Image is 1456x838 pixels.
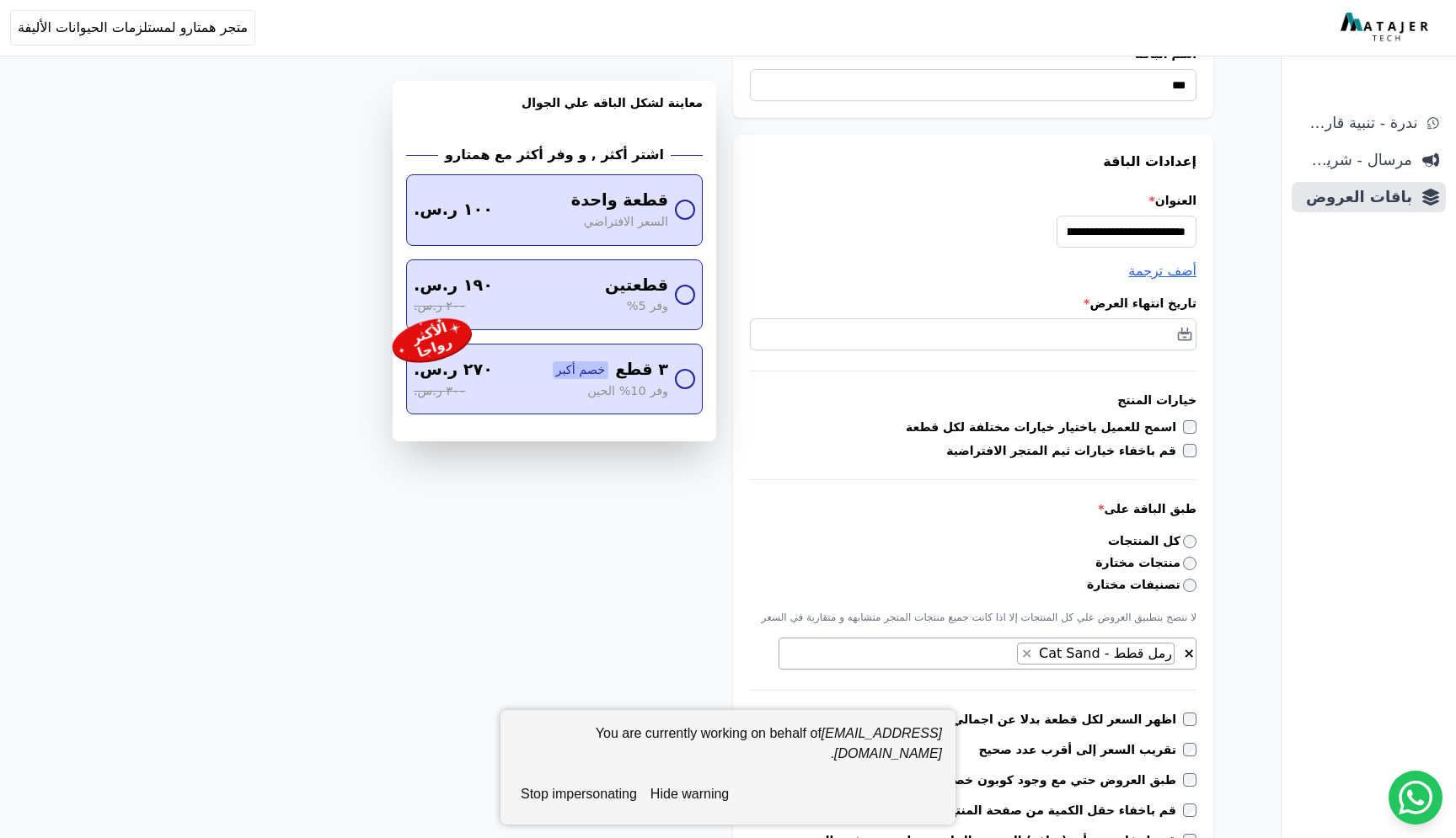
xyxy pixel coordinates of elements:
[913,711,1183,728] label: اظهر السعر لكل قطعة بدلا عن اجمالي السعر
[407,319,458,362] div: الأكثر رواجا
[1035,645,1174,661] span: رمل قطط - Cat Sand
[946,442,1183,459] label: قم باخفاء خيارات ثيم المتجر الافتراضية
[445,145,664,165] h2: اشتر أكثر , و وفر أكثر مع همتارو
[414,382,465,401] span: ٣٠٠ ر.س.
[1298,111,1417,135] span: ندرة - تنبية قارب علي النفاذ
[750,192,1196,209] label: العنوان
[948,802,1183,819] label: قم باخفاء حقل الكمية من صفحة المنتج
[750,500,1196,517] label: طبق الباقة على
[615,358,668,382] span: ٣ قطع
[571,189,668,213] span: قطعة واحدة
[1095,554,1196,572] label: منتجات مختارة
[1021,645,1032,661] span: ×
[1183,579,1196,592] input: تصنيفات مختارة
[750,392,1196,408] h3: خيارات المنتج
[1184,645,1195,661] span: ×
[1018,643,1036,664] button: Remove item
[1298,148,1412,172] span: مرسال - شريط دعاية
[627,297,668,316] span: وفر 5%
[1183,557,1196,570] input: منتجات مختارة
[1183,535,1196,548] input: كل المنتجات
[822,726,942,761] em: [EMAIL_ADDRESS][DOMAIN_NAME]
[514,723,942,777] div: You are currently working on behalf of .
[514,777,644,811] button: stop impersonating
[1298,185,1412,209] span: باقات العروض
[1341,13,1432,43] img: MatajerTech Logo
[1003,644,1013,665] textarea: Search
[882,771,1183,788] label: طبق العروض حتي مع وجود كوبون خصم مع العميل
[406,94,703,131] h3: معاينة لشكل الباقه علي الجوال
[1087,576,1196,594] label: تصنيفات مختارة
[1128,263,1196,279] span: أضف ترجمة
[605,274,668,298] span: قطعتين
[414,198,493,222] span: ١٠٠ ر.س.
[584,213,668,232] span: السعر الافتراضي
[414,297,465,316] span: ٢٠٠ ر.س.
[587,382,668,401] span: وفر 10% الحين
[1183,643,1196,659] button: Remove all items
[750,611,1196,624] p: لا ننصح بتطبيق العروض علي كل المنتجات إلا اذا كانت جميع منتجات المتجر متشابهه و متقاربة في السعر
[750,295,1196,312] label: تاريخ انتهاء العرض
[1017,643,1175,665] li: رمل قطط - Cat Sand
[978,741,1183,758] label: تقريب السعر إلى أقرب عدد صحيح
[1128,261,1196,281] button: أضف ترجمة
[10,10,255,45] button: متجر همتارو لمستلزمات الحيوانات الأليفة
[414,274,493,298] span: ١٩٠ ر.س.
[906,419,1183,435] label: اسمح للعميل باختيار خيارات مختلفة لكل قطعة
[1108,532,1196,550] label: كل المنتجات
[644,777,736,811] button: hide warning
[18,18,248,38] span: متجر همتارو لمستلزمات الحيوانات الأليفة
[553,361,609,380] span: خصم أكبر
[750,152,1196,172] h3: إعدادات الباقة
[414,358,493,382] span: ٢٧٠ ر.س.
